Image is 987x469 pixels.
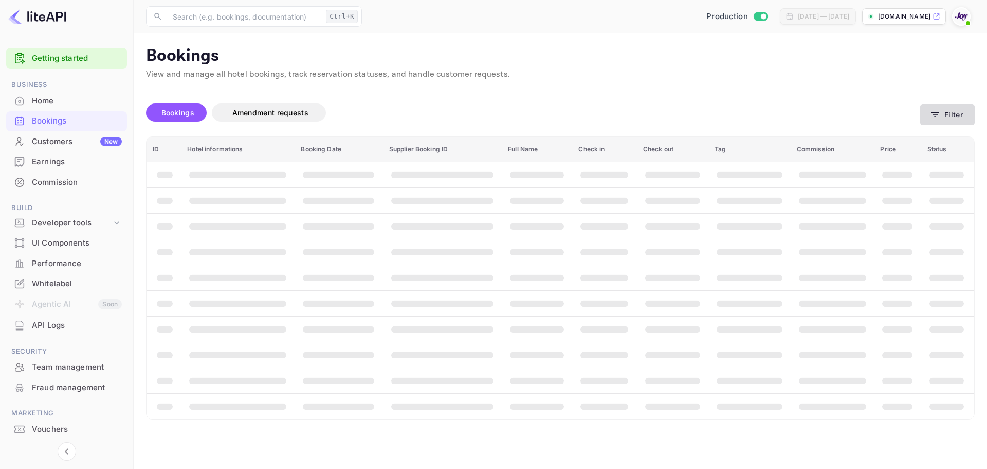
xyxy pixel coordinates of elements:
input: Search (e.g. bookings, documentation) [167,6,322,27]
p: View and manage all hotel bookings, track reservation statuses, and handle customer requests. [146,68,975,81]
div: Home [6,91,127,111]
a: Earnings [6,152,127,171]
th: Check in [572,137,636,162]
a: CustomersNew [6,132,127,151]
th: Full Name [502,137,572,162]
table: booking table [147,137,974,419]
button: Filter [920,104,975,125]
div: Bookings [32,115,122,127]
p: [DOMAIN_NAME] [878,12,930,21]
th: Status [921,137,974,162]
div: [DATE] — [DATE] [798,12,849,21]
a: Whitelabel [6,274,127,293]
div: New [100,137,122,146]
div: Earnings [6,152,127,172]
div: Developer tools [32,217,112,229]
a: UI Components [6,233,127,252]
div: CustomersNew [6,132,127,152]
div: Whitelabel [6,274,127,294]
div: Home [32,95,122,107]
span: Build [6,202,127,214]
div: Earnings [32,156,122,168]
div: Fraud management [6,378,127,398]
span: Bookings [161,108,194,117]
a: Bookings [6,111,127,130]
div: Switch to Sandbox mode [702,11,772,23]
div: Performance [32,258,122,270]
th: Price [874,137,921,162]
div: Developer tools [6,214,127,232]
img: LiteAPI logo [8,8,66,25]
div: Vouchers [6,420,127,440]
div: Performance [6,254,127,274]
th: ID [147,137,181,162]
div: Whitelabel [32,278,122,290]
th: Tag [708,137,791,162]
th: Supplier Booking ID [383,137,502,162]
div: UI Components [6,233,127,253]
a: Getting started [32,53,122,64]
div: Vouchers [32,424,122,436]
button: Collapse navigation [58,442,76,461]
span: Marketing [6,408,127,419]
span: Business [6,79,127,91]
p: Bookings [146,46,975,66]
div: Ctrl+K [326,10,358,23]
th: Hotel informations [181,137,295,162]
span: Security [6,346,127,357]
a: API Logs [6,316,127,335]
div: Commission [6,172,127,193]
img: With Joy [953,8,970,25]
a: Home [6,91,127,110]
th: Booking Date [295,137,382,162]
div: Team management [32,361,122,373]
th: Check out [637,137,708,162]
a: Commission [6,172,127,192]
div: Fraud management [32,382,122,394]
div: Bookings [6,111,127,131]
div: Customers [32,136,122,148]
div: API Logs [32,320,122,332]
span: Amendment requests [232,108,308,117]
div: API Logs [6,316,127,336]
a: Performance [6,254,127,273]
div: account-settings tabs [146,103,920,122]
a: Fraud management [6,378,127,397]
div: Commission [32,177,122,188]
div: UI Components [32,237,122,249]
div: Team management [6,357,127,377]
div: Getting started [6,48,127,69]
th: Commission [791,137,874,162]
a: Team management [6,357,127,376]
span: Production [706,11,748,23]
a: Vouchers [6,420,127,439]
